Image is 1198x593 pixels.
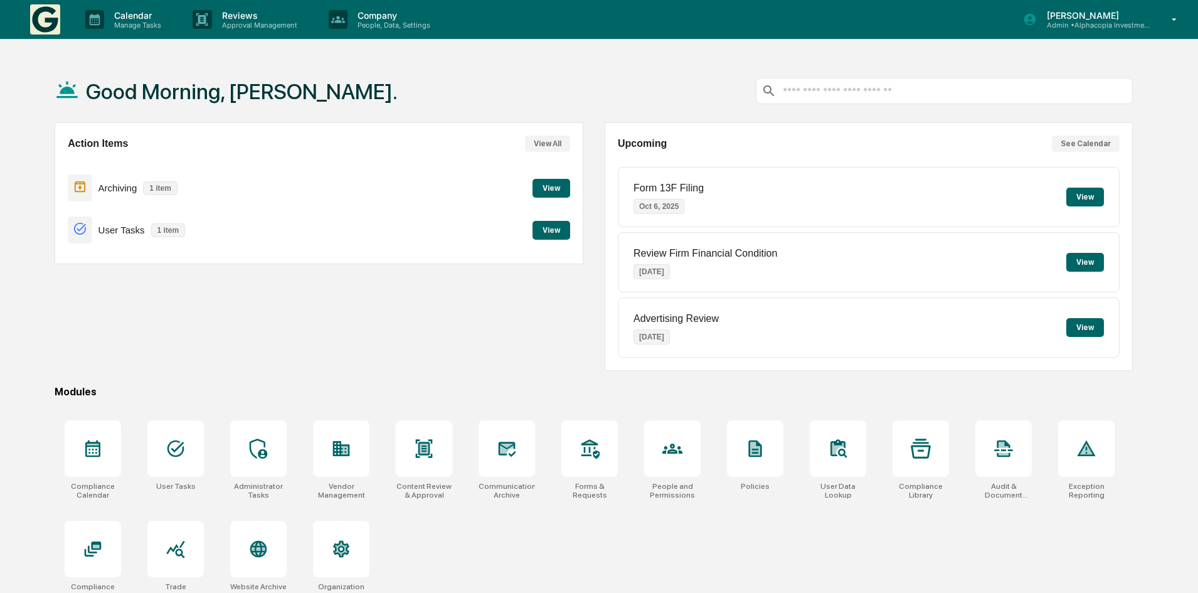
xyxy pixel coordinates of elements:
[313,482,369,500] div: Vendor Management
[347,10,437,21] p: Company
[212,10,304,21] p: Reviews
[396,482,452,500] div: Content Review & Approval
[30,4,60,35] img: logo
[230,582,287,591] div: Website Archive
[525,136,570,152] button: View All
[533,181,570,193] a: View
[975,482,1032,500] div: Audit & Document Logs
[533,179,570,198] button: View
[55,386,1133,398] div: Modules
[644,482,701,500] div: People and Permissions
[633,248,777,259] p: Review Firm Financial Condition
[143,181,178,195] p: 1 item
[633,313,719,324] p: Advertising Review
[741,482,770,491] div: Policies
[633,199,684,214] p: Oct 6, 2025
[86,79,398,104] h1: Good Morning, [PERSON_NAME].
[151,223,186,237] p: 1 item
[1037,10,1153,21] p: [PERSON_NAME]
[633,329,670,345] p: [DATE]
[230,482,287,500] div: Administrator Tasks
[212,21,304,29] p: Approval Management
[561,482,618,500] div: Forms & Requests
[1052,136,1120,152] button: See Calendar
[633,183,704,194] p: Form 13F Filing
[810,482,866,500] div: User Data Lookup
[533,221,570,240] button: View
[104,10,167,21] p: Calendar
[104,21,167,29] p: Manage Tasks
[1066,253,1104,272] button: View
[68,138,128,149] h2: Action Items
[479,482,535,500] div: Communications Archive
[633,264,670,279] p: [DATE]
[1058,482,1115,500] div: Exception Reporting
[156,482,196,491] div: User Tasks
[65,482,121,500] div: Compliance Calendar
[533,223,570,235] a: View
[618,138,667,149] h2: Upcoming
[893,482,949,500] div: Compliance Library
[1037,21,1153,29] p: Admin • Alphacopia Investments
[1066,318,1104,337] button: View
[98,183,137,193] p: Archiving
[347,21,437,29] p: People, Data, Settings
[98,225,145,235] p: User Tasks
[1066,188,1104,206] button: View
